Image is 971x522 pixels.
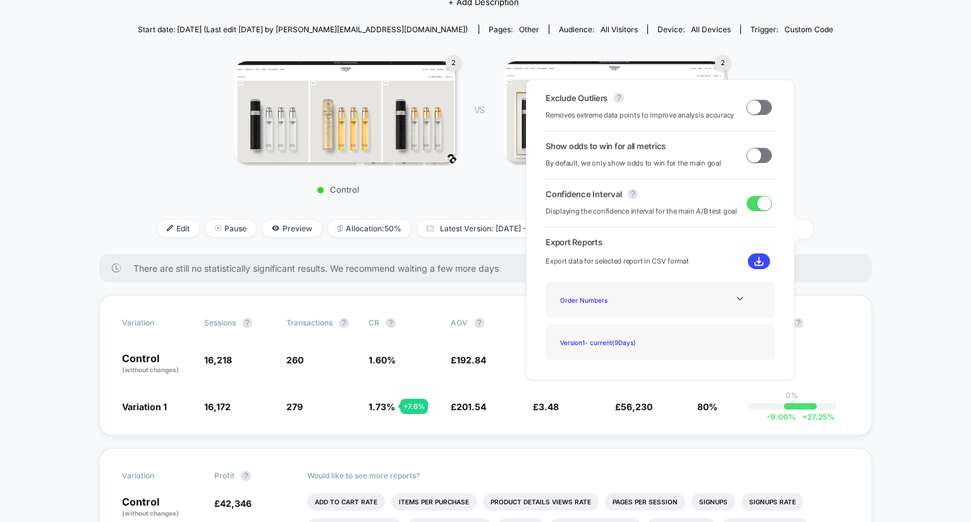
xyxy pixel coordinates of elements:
[559,25,638,34] div: Audience:
[456,401,486,412] span: 201.54
[122,497,202,518] p: Control
[474,318,484,328] button: ?
[369,355,396,365] span: 1.60 %
[262,220,322,237] span: Preview
[451,401,486,412] span: £
[369,401,395,412] span: 1.73 %
[204,318,236,327] span: Sessions
[601,25,638,34] span: All Visitors
[286,355,303,365] span: 260
[519,25,539,34] span: other
[242,318,252,328] button: ?
[451,355,486,365] span: £
[546,141,666,151] span: Show odds to win for all metrics
[122,366,179,373] span: (without changes)
[539,401,559,412] span: 3.48
[328,220,411,237] span: Allocation: 50%
[546,109,734,121] span: Removes extreme data points to improve analysis accuracy
[400,399,428,414] div: + 7.6 %
[122,471,192,481] span: Variation
[546,93,608,103] span: Exclude Outliers
[692,493,735,511] li: Signups
[628,189,638,199] button: ?
[546,189,621,199] span: Confidence Interval
[456,355,486,365] span: 192.84
[533,401,559,412] span: £
[215,225,221,231] img: end
[138,25,468,34] span: Start date: [DATE] (Last edit [DATE] by [PERSON_NAME][EMAIL_ADDRESS][DOMAIN_NAME])
[715,55,731,71] div: 2
[474,104,484,115] span: VS
[555,291,656,308] div: Order Numbers
[546,255,689,267] span: Export data for selected report in CSV format
[779,318,849,328] span: CI
[691,25,731,34] span: all devices
[204,401,231,412] span: 16,172
[796,412,834,422] span: 27.25 %
[417,220,575,237] span: Latest Version: [DATE] - [DATE]
[446,55,461,71] div: 2
[786,391,798,400] p: 0%
[605,493,685,511] li: Pages Per Session
[204,355,232,365] span: 16,218
[369,318,379,327] span: CR
[754,257,764,266] img: download
[338,225,343,232] img: rebalance
[220,498,252,509] span: 42,346
[451,318,468,327] span: AOV
[339,318,349,328] button: ?
[307,471,850,480] p: Would like to see more reports?
[307,493,385,511] li: Add To Cart Rate
[122,318,192,328] span: Variation
[483,493,599,511] li: Product Details Views Rate
[427,225,434,231] img: calendar
[286,318,333,327] span: Transactions
[555,334,656,351] div: Version 1 - current ( 9 Days)
[122,353,192,375] p: Control
[802,412,807,422] span: +
[133,263,846,274] span: There are still no statistically significant results. We recommend waiting a few more days
[546,157,721,169] span: By default, we only show odds to win for the main goal
[503,61,724,162] img: Variation 1 main
[750,25,833,34] div: Trigger:
[391,493,477,511] li: Items Per Purchase
[546,205,737,217] span: Displaying the confidence interval for the main A/B test goal
[742,493,803,511] li: Signups Rate
[386,318,396,328] button: ?
[546,237,775,247] span: Export Reports
[791,400,793,410] p: |
[205,220,256,237] span: Pause
[697,401,718,412] span: 80%
[234,61,455,162] img: Control main
[615,401,652,412] span: £
[621,401,652,412] span: 56,230
[228,185,449,195] p: Control
[614,93,624,103] button: ?
[647,25,740,34] span: Device:
[785,25,833,34] span: Custom Code
[241,471,251,481] button: ?
[214,498,252,509] span: £
[167,225,173,231] img: edit
[489,25,539,34] div: Pages:
[497,184,718,194] p: Variation 1
[122,401,167,412] span: Variation 1
[779,356,849,375] span: ---
[122,509,179,517] span: (without changes)
[286,401,303,412] span: 279
[157,220,199,237] span: Edit
[214,471,235,480] span: Profit
[767,412,796,422] span: -9.00 %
